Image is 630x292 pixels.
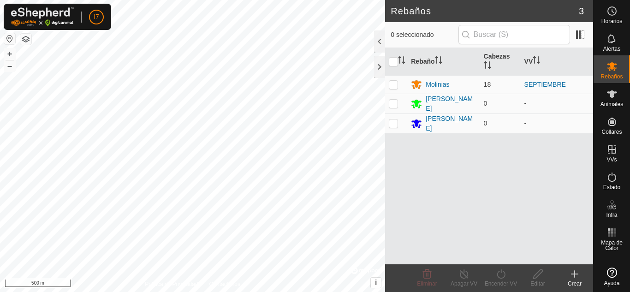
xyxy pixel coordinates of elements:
[594,264,630,290] a: Ayuda
[426,80,449,89] div: Molinias
[596,240,628,251] span: Mapa de Calor
[484,119,487,127] span: 0
[391,30,458,40] span: 0 seleccionado
[601,18,622,24] span: Horarios
[521,113,593,133] td: -
[606,157,617,162] span: VVs
[606,212,617,218] span: Infra
[426,114,476,133] div: [PERSON_NAME]
[603,46,620,52] span: Alertas
[533,58,540,65] p-sorticon: Activar para ordenar
[600,74,623,79] span: Rebaños
[556,280,593,288] div: Crear
[603,185,620,190] span: Estado
[4,33,15,44] button: Restablecer Mapa
[579,4,584,18] span: 3
[446,280,482,288] div: Apagar VV
[604,280,620,286] span: Ayuda
[601,129,622,135] span: Collares
[391,6,579,17] h2: Rebaños
[521,48,593,76] th: VV
[458,25,570,44] input: Buscar (S)
[484,63,491,70] p-sorticon: Activar para ordenar
[371,278,381,288] button: i
[94,12,99,22] span: I7
[375,279,377,286] span: i
[524,81,566,88] a: SEPTIEMBRE
[484,81,491,88] span: 18
[426,94,476,113] div: [PERSON_NAME]
[407,48,480,76] th: Rebaño
[4,48,15,60] button: +
[209,280,240,288] a: Contáctenos
[145,280,198,288] a: Política de Privacidad
[480,48,521,76] th: Cabezas
[417,280,437,287] span: Eliminar
[20,34,31,45] button: Capas del Mapa
[484,100,487,107] span: 0
[435,58,442,65] p-sorticon: Activar para ordenar
[4,60,15,72] button: –
[521,94,593,113] td: -
[482,280,519,288] div: Encender VV
[398,58,405,65] p-sorticon: Activar para ordenar
[600,101,623,107] span: Animales
[11,7,74,26] img: Logo Gallagher
[519,280,556,288] div: Editar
